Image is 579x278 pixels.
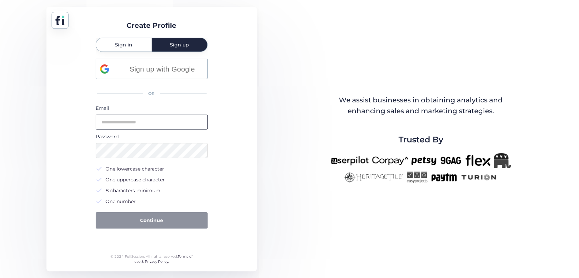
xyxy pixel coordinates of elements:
img: 9gag-new.png [440,153,462,168]
div: We assist businesses in obtaining analytics and enhancing sales and marketing strategies. [331,95,510,116]
img: heritagetile-new.png [344,172,403,183]
span: Trusted By [398,133,443,146]
span: Sign in [115,42,132,47]
button: Continue [96,212,208,229]
div: Create Profile [127,20,176,31]
div: OR [96,86,208,101]
img: paytm-new.png [431,172,457,183]
img: easyprojects-new.png [406,172,427,183]
img: turion-new.png [460,172,497,183]
div: © 2024 FullSession. All rights reserved. [108,254,195,264]
div: 8 characters minimum [105,186,160,195]
img: userpilot-new.png [331,153,369,168]
img: petsy-new.png [411,153,436,168]
span: Sign up [170,42,189,47]
div: Password [96,133,208,140]
div: One number [105,197,136,205]
img: corpay-new.png [372,153,408,168]
div: One lowercase character [105,165,164,173]
img: flex-new.png [465,153,490,168]
span: Sign up with Google [121,63,203,75]
div: One uppercase character [105,176,165,184]
div: Email [96,104,208,112]
img: Republicanlogo-bw.png [494,153,511,168]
